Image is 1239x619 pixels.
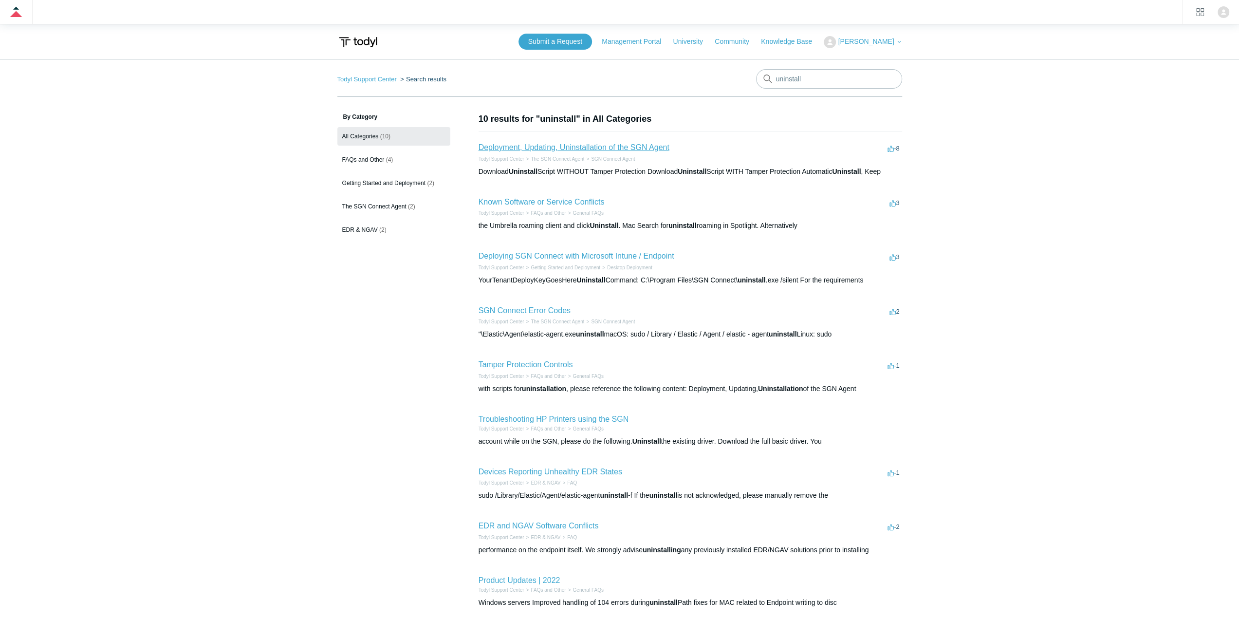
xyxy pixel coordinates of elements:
[524,373,566,380] li: FAQs and Other
[479,425,524,432] li: Todyl Support Center
[668,222,697,229] em: uninstall
[531,156,584,162] a: The SGN Connect Agent
[337,113,450,121] h3: By Category
[889,199,899,206] span: 3
[479,155,524,163] li: Todyl Support Center
[479,415,629,423] a: Troubleshooting HP Printers using the SGN
[531,587,566,593] a: FAQs and Other
[531,426,566,431] a: FAQs and Other
[479,167,902,177] div: Download Script WITHOUT Tamper Protection Download Script WITH Tamper Protection Automatic , Keep
[576,330,604,338] em: uninstall
[573,210,603,216] a: General FAQs
[337,221,450,239] a: EDR & NGAV (2)
[566,373,604,380] li: General FAQs
[479,252,674,260] a: Deploying SGN Connect with Microsoft Intune / Endpoint
[531,319,584,324] a: The SGN Connect Agent
[591,319,635,324] a: SGN Connect Agent
[479,329,902,339] div: "\Elastic\Agent\elastic-agent.exe macOS: sudo / Library / Elastic / Agent / elastic - agent Linux...
[600,491,628,499] em: uninstall
[531,374,566,379] a: FAQs and Other
[524,479,560,487] li: EDR & NGAV
[337,75,399,83] li: Todyl Support Center
[479,576,560,584] a: Product Updates | 2022
[560,534,577,541] li: FAQ
[337,75,397,83] a: Todyl Support Center
[600,264,652,271] li: Desktop Deployment
[479,306,571,315] a: SGN Connect Error Codes
[573,587,603,593] a: General FAQs
[479,265,524,270] a: Todyl Support Center
[531,535,560,540] a: EDR & NGAV
[584,155,635,163] li: SGN Connect Agent
[888,523,900,530] span: -2
[479,468,622,476] a: Devices Reporting Unhealthy EDR States
[1218,6,1229,18] img: user avatar
[738,276,766,284] em: uninstall
[715,37,759,47] a: Community
[479,318,524,325] li: Todyl Support Center
[632,437,661,445] em: Uninstall
[386,156,393,163] span: (4)
[566,586,604,594] li: General FAQs
[758,385,803,393] em: Uninstallation
[479,598,902,608] div: Windows servers Improved handling of 104 errors during Path fixes for MAC related to Endpoint wri...
[479,490,902,501] div: sudo /Library/Elastic/Agent/elastic-agent -f If the is not acknowledged, please manually remove the
[479,221,902,231] div: the Umbrella roaming client and click . Mac Search for roaming in Spotlight. Alternatively
[524,209,566,217] li: FAQs and Other
[342,133,379,140] span: All Categories
[889,308,899,315] span: 2
[769,330,797,338] em: uninstall
[889,253,899,261] span: 3
[576,276,605,284] em: Uninstall
[756,69,902,89] input: Search
[888,469,900,476] span: -1
[479,587,524,593] a: Todyl Support Center
[479,275,902,285] div: YourTenantDeployKeyGoesHere Command: C:\Program Files\SGN Connect\ .exe /silent For the requirements
[524,318,584,325] li: The SGN Connect Agent
[524,264,600,271] li: Getting Started and Deployment
[398,75,446,83] li: Search results
[649,491,677,499] em: uninstall
[649,599,678,606] em: uninstall
[524,425,566,432] li: FAQs and Other
[678,168,706,175] em: Uninstall
[524,534,560,541] li: EDR & NGAV
[379,226,387,233] span: (2)
[479,156,524,162] a: Todyl Support Center
[1218,6,1229,18] zd-hc-trigger: Click your profile icon to open the profile menu
[479,522,599,530] a: EDR and NGAV Software Conflicts
[427,180,434,187] span: (2)
[522,385,566,393] em: uninstallation
[337,127,450,146] a: All Categories (10)
[602,37,671,47] a: Management Portal
[567,535,577,540] a: FAQ
[479,143,669,151] a: Deployment, Updating, Uninstallation of the SGN Agent
[524,155,584,163] li: The SGN Connect Agent
[479,480,524,486] a: Todyl Support Center
[643,546,681,554] em: uninstalling
[518,34,592,50] a: Submit a Request
[567,480,577,486] a: FAQ
[342,156,385,163] span: FAQs and Other
[479,113,902,126] h1: 10 results for "uninstall" in All Categories
[342,203,407,210] span: The SGN Connect Agent
[832,168,861,175] em: Uninstall
[479,426,524,431] a: Todyl Support Center
[479,360,573,369] a: Tamper Protection Controls
[479,264,524,271] li: Todyl Support Center
[337,197,450,216] a: The SGN Connect Agent (2)
[566,425,604,432] li: General FAQs
[591,156,635,162] a: SGN Connect Agent
[342,180,425,187] span: Getting Started and Deployment
[337,174,450,192] a: Getting Started and Deployment (2)
[479,210,524,216] a: Todyl Support Center
[531,210,566,216] a: FAQs and Other
[337,33,379,51] img: Todyl Support Center Help Center home page
[524,586,566,594] li: FAQs and Other
[342,226,378,233] span: EDR & NGAV
[479,534,524,541] li: Todyl Support Center
[761,37,822,47] a: Knowledge Base
[337,150,450,169] a: FAQs and Other (4)
[479,209,524,217] li: Todyl Support Center
[479,436,902,447] div: account while on the SGN, please do the following. the existing driver. Download the full basic d...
